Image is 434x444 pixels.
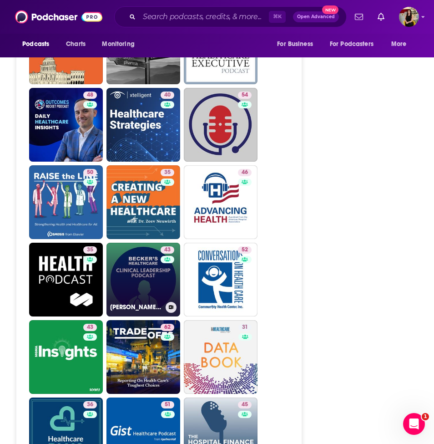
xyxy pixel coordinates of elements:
a: 43 [161,246,174,254]
a: 54 [238,92,252,99]
span: ⌘ K [269,11,286,23]
a: 62 [106,320,180,394]
a: Charts [60,36,91,53]
span: 43 [164,245,171,255]
span: 43 [87,323,93,332]
span: 46 [242,168,248,177]
a: 40 [161,92,174,99]
a: 46 [184,165,257,239]
span: Monitoring [102,38,134,51]
span: Open Advanced [297,15,335,19]
span: 31 [242,323,248,332]
a: 48 [29,88,103,162]
button: open menu [271,36,324,53]
span: 1 [422,413,429,420]
span: 54 [242,91,248,100]
span: 48 [87,91,93,100]
span: 35 [164,168,171,177]
a: 50 [29,165,103,239]
span: Logged in as cassey [399,7,419,27]
span: 52 [242,245,248,255]
span: 50 [87,168,93,177]
h3: [PERSON_NAME] Healthcare - Clinical Leadership Podcast [110,303,162,311]
a: 36 [83,401,97,408]
span: 62 [164,323,171,332]
a: 52 [238,246,252,254]
a: 48 [83,92,97,99]
button: open menu [385,36,418,53]
span: 51 [165,400,171,409]
span: 40 [164,91,171,100]
span: 35 [87,245,93,255]
button: Open AdvancedNew [293,11,339,22]
a: 35 [83,246,97,254]
button: Show profile menu [399,7,419,27]
button: open menu [96,36,146,53]
a: 35 [106,165,180,239]
a: 43 [29,320,103,394]
a: Show notifications dropdown [374,9,388,25]
span: Charts [66,38,86,51]
iframe: Intercom live chat [403,413,425,435]
a: 40 [106,88,180,162]
button: open menu [16,36,61,53]
a: 31 [238,324,252,331]
a: 54 [184,88,257,162]
a: 43[PERSON_NAME] Healthcare - Clinical Leadership Podcast [106,243,180,316]
span: New [322,5,338,14]
button: open menu [324,36,387,53]
img: User Profile [399,7,419,27]
span: More [391,38,407,51]
span: 45 [242,400,248,409]
a: 50 [83,169,97,176]
a: Show notifications dropdown [351,9,367,25]
a: 46 [238,169,252,176]
a: 31 [184,320,257,394]
span: For Podcasters [330,38,373,51]
a: 62 [161,324,174,331]
span: Podcasts [22,38,49,51]
a: 45 [238,401,252,408]
span: 36 [87,400,93,409]
a: 35 [29,243,103,316]
a: 35 [161,169,174,176]
a: 43 [83,324,97,331]
span: For Business [277,38,313,51]
a: 52 [184,243,257,316]
input: Search podcasts, credits, & more... [139,10,269,24]
div: Search podcasts, credits, & more... [114,6,347,27]
img: Podchaser - Follow, Share and Rate Podcasts [15,8,102,26]
a: 51 [161,401,174,408]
